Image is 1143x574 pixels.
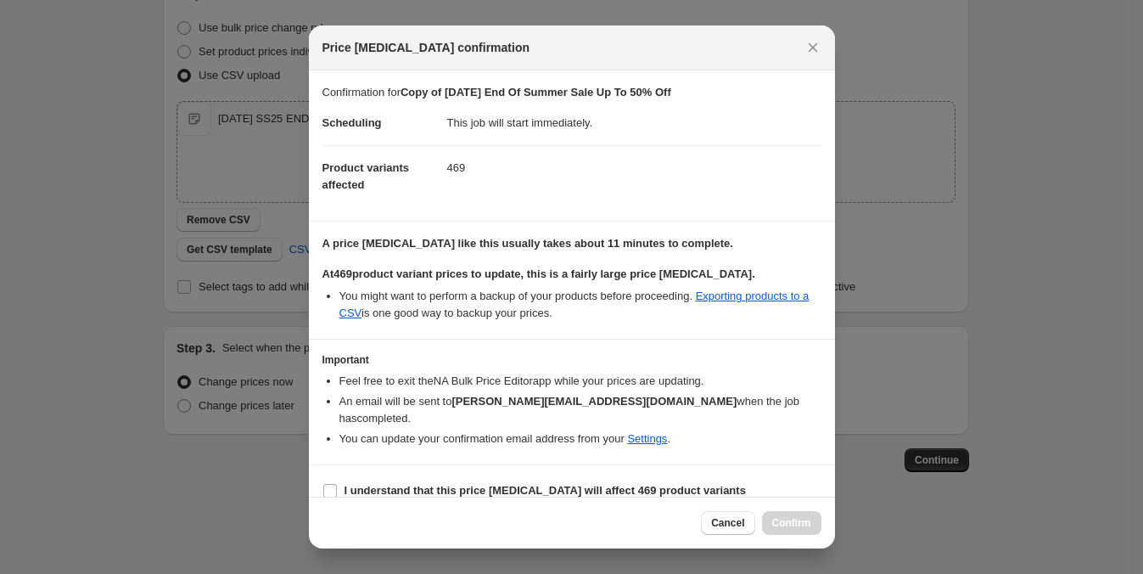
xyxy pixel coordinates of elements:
button: Cancel [701,511,754,535]
span: Price [MEDICAL_DATA] confirmation [322,39,530,56]
h3: Important [322,353,821,367]
dd: 469 [447,145,821,190]
b: A price [MEDICAL_DATA] like this usually takes about 11 minutes to complete. [322,237,733,250]
li: Feel free to exit the NA Bulk Price Editor app while your prices are updating. [339,373,821,390]
b: [PERSON_NAME][EMAIL_ADDRESS][DOMAIN_NAME] [451,395,737,408]
span: Product variants affected [322,161,410,191]
a: Settings [627,432,667,445]
b: I understand that this price [MEDICAL_DATA] will affect 469 product variants [345,484,746,497]
li: You can update your confirmation email address from your . [339,430,821,447]
b: Copy of [DATE] End Of Summer Sale Up To 50% Off [401,86,671,98]
dd: This job will start immediately. [447,101,821,145]
p: Confirmation for [322,84,821,101]
li: An email will be sent to when the job has completed . [339,393,821,427]
li: You might want to perform a backup of your products before proceeding. is one good way to backup ... [339,288,821,322]
button: Close [801,36,825,59]
span: Scheduling [322,116,382,129]
span: Cancel [711,516,744,530]
b: At 469 product variant prices to update, this is a fairly large price [MEDICAL_DATA]. [322,267,755,280]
